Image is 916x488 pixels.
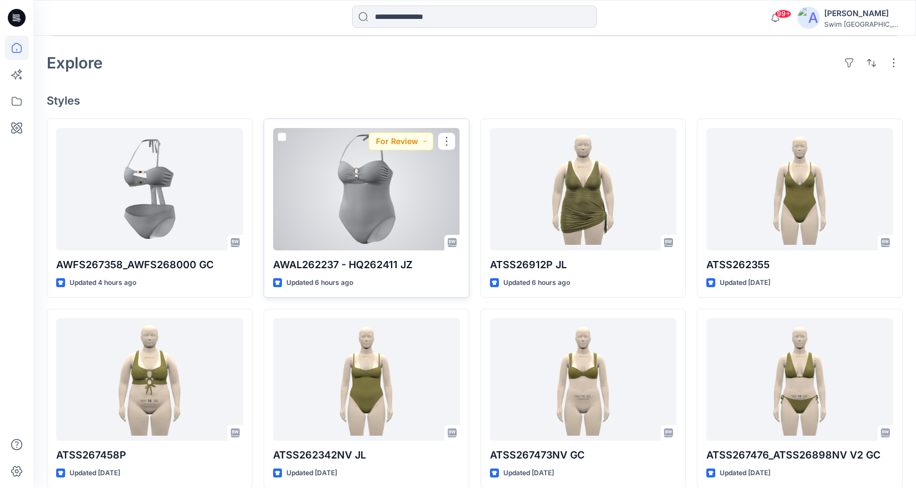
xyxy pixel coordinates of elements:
[798,7,820,29] img: avatar
[706,257,893,273] p: ATSS262355
[490,318,677,441] a: ATSS267473NV GC
[273,318,460,441] a: ATSS262342NV JL
[56,447,243,463] p: ATSS267458P
[286,277,353,289] p: Updated 6 hours ago
[706,447,893,463] p: ATSS267476_ATSS26898NV V2 GC
[503,467,554,479] p: Updated [DATE]
[286,467,337,479] p: Updated [DATE]
[775,9,791,18] span: 99+
[720,277,770,289] p: Updated [DATE]
[824,20,902,28] div: Swim [GEOGRAPHIC_DATA]
[706,128,893,250] a: ATSS262355
[56,257,243,273] p: AWFS267358_AWFS268000 GC
[273,257,460,273] p: AWAL262237 - HQ262411 JZ
[490,447,677,463] p: ATSS267473NV GC
[503,277,570,289] p: Updated 6 hours ago
[824,7,902,20] div: [PERSON_NAME]
[56,128,243,250] a: AWFS267358_AWFS268000 GC
[47,54,103,72] h2: Explore
[47,94,903,107] h4: Styles
[706,318,893,441] a: ATSS267476_ATSS26898NV V2 GC
[720,467,770,479] p: Updated [DATE]
[273,447,460,463] p: ATSS262342NV JL
[56,318,243,441] a: ATSS267458P
[490,128,677,250] a: ATSS26912P JL
[490,257,677,273] p: ATSS26912P JL
[70,277,136,289] p: Updated 4 hours ago
[70,467,120,479] p: Updated [DATE]
[273,128,460,250] a: AWAL262237 - HQ262411 JZ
